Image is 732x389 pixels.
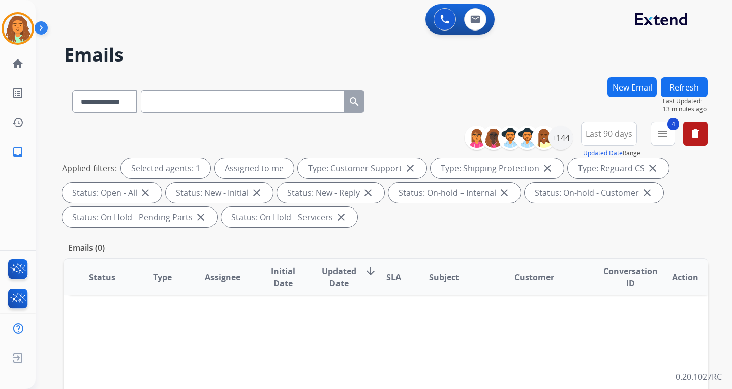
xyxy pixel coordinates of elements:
div: Status: On Hold - Servicers [221,207,357,227]
mat-icon: close [251,187,263,199]
mat-icon: delete [689,128,701,140]
mat-icon: close [139,187,151,199]
h2: Emails [64,45,708,65]
span: Subject [429,271,459,283]
mat-icon: history [12,116,24,129]
span: SLA [386,271,401,283]
mat-icon: close [195,211,207,223]
button: 4 [651,122,675,146]
p: 0.20.1027RC [676,371,722,383]
span: 4 [667,118,679,130]
mat-icon: home [12,57,24,70]
span: 13 minutes ago [663,105,708,113]
mat-icon: close [541,162,554,174]
button: Updated Date [583,149,623,157]
div: +144 [548,126,573,150]
mat-icon: arrow_downward [364,265,377,277]
mat-icon: close [404,162,416,174]
mat-icon: search [348,96,360,108]
p: Emails (0) [64,242,109,254]
mat-icon: close [498,187,510,199]
button: New Email [607,77,657,97]
span: Type [153,271,172,283]
div: Status: On-hold – Internal [388,183,521,203]
div: Type: Shipping Protection [431,158,564,178]
div: Status: On-hold - Customer [525,183,663,203]
mat-icon: close [362,187,374,199]
span: Customer [514,271,554,283]
div: Status: New - Reply [277,183,384,203]
mat-icon: menu [657,128,669,140]
span: Range [583,148,640,157]
span: Last Updated: [663,97,708,105]
div: Status: On Hold - Pending Parts [62,207,217,227]
span: Status [89,271,115,283]
span: Initial Date [261,265,305,289]
span: Updated Date [322,265,356,289]
mat-icon: close [335,211,347,223]
span: Assignee [205,271,240,283]
span: Conversation ID [603,265,658,289]
div: Status: Open - All [62,183,162,203]
mat-icon: close [647,162,659,174]
div: Selected agents: 1 [121,158,210,178]
div: Status: New - Initial [166,183,273,203]
th: Action [647,259,708,295]
mat-icon: close [641,187,653,199]
div: Assigned to me [215,158,294,178]
button: Refresh [661,77,708,97]
p: Applied filters: [62,162,117,174]
div: Type: Customer Support [298,158,426,178]
button: Last 90 days [581,122,637,146]
div: Type: Reguard CS [568,158,669,178]
img: avatar [4,14,32,43]
mat-icon: list_alt [12,87,24,99]
span: Last 90 days [586,132,632,136]
mat-icon: inbox [12,146,24,158]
